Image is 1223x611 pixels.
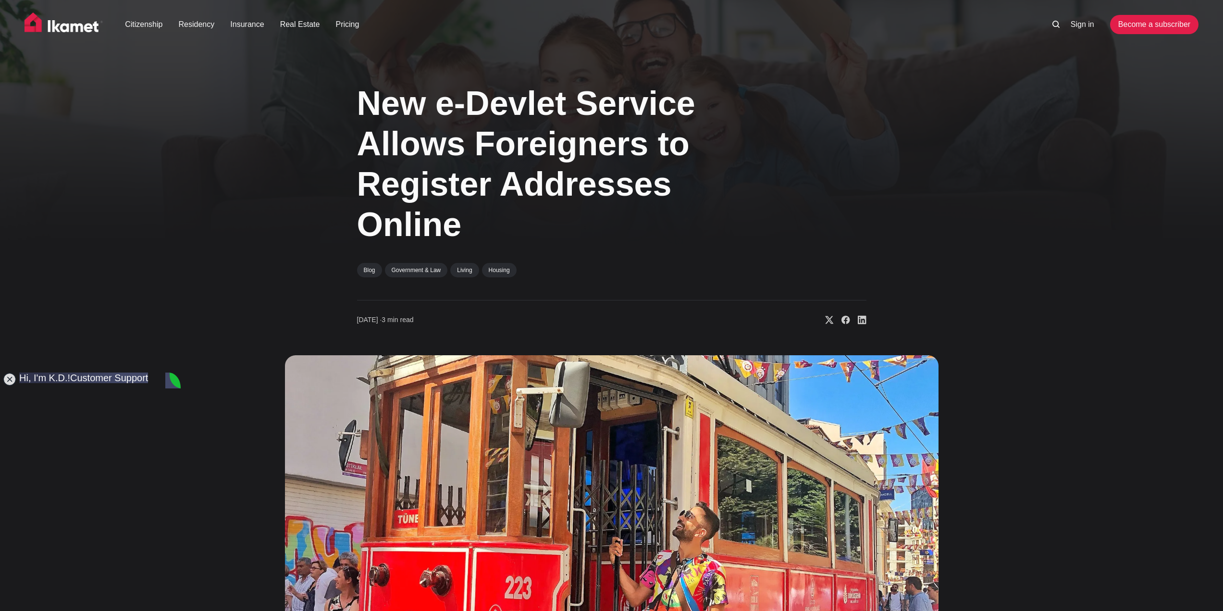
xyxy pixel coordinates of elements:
[357,83,770,245] h1: New e-Devlet Service Allows Foreigners to Register Addresses Online
[357,263,382,277] a: Blog
[1071,19,1094,30] a: Sign in
[280,19,320,30] a: Real Estate
[357,315,414,325] time: 3 min read
[125,19,162,30] a: Citizenship
[25,12,103,37] img: Ikamet home
[385,263,448,277] a: Government & Law
[230,19,264,30] a: Insurance
[335,19,359,30] a: Pricing
[482,263,517,277] a: Housing
[179,19,215,30] a: Residency
[1110,15,1198,34] a: Become a subscriber
[450,263,479,277] a: Living
[850,315,866,325] a: Share on Linkedin
[834,315,850,325] a: Share on Facebook
[817,315,834,325] a: Share on X
[357,316,382,324] span: [DATE] ∙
